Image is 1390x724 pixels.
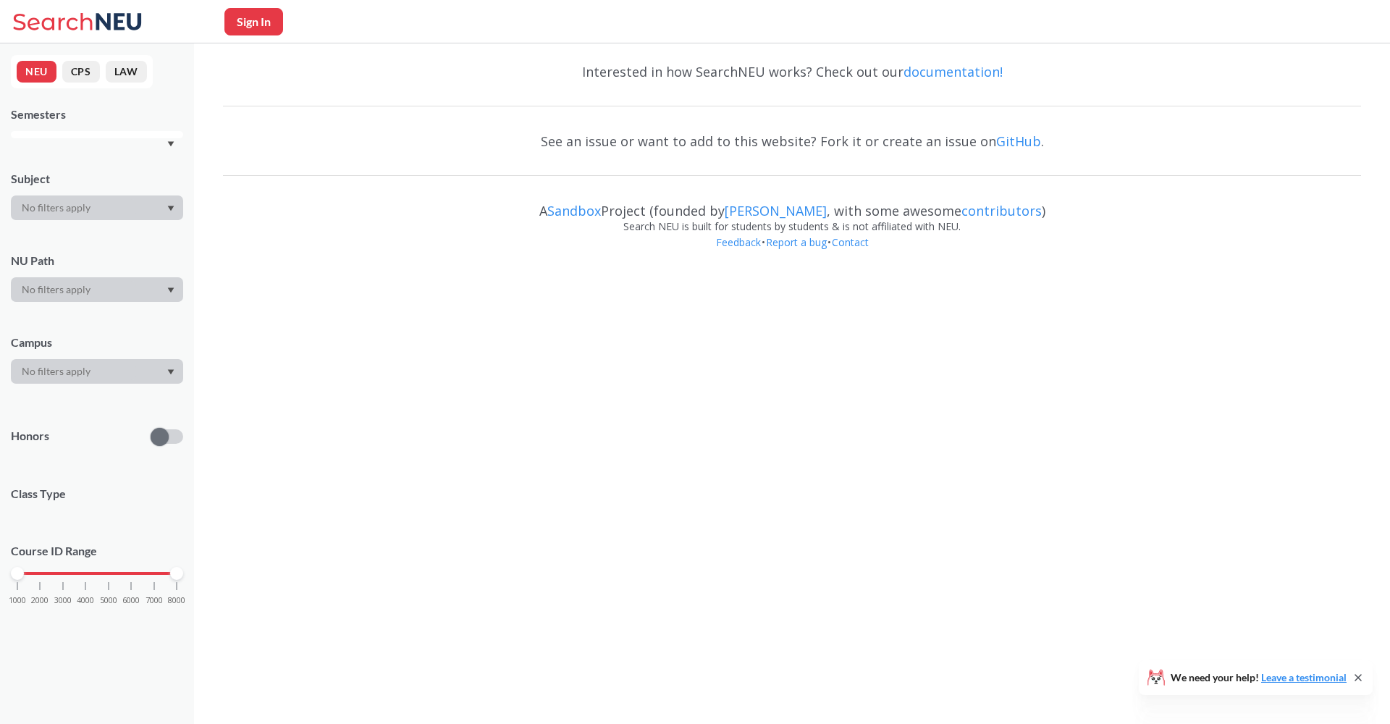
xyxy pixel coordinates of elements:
[167,287,174,293] svg: Dropdown arrow
[223,51,1361,93] div: Interested in how SearchNEU works? Check out our
[11,277,183,302] div: Dropdown arrow
[100,597,117,605] span: 5000
[11,253,183,269] div: NU Path
[11,171,183,187] div: Subject
[167,369,174,375] svg: Dropdown arrow
[146,597,163,605] span: 7000
[62,61,100,83] button: CPS
[223,219,1361,235] div: Search NEU is built for students by students & is not affiliated with NEU.
[11,428,49,445] p: Honors
[725,202,827,219] a: [PERSON_NAME]
[715,235,762,249] a: Feedback
[167,206,174,211] svg: Dropdown arrow
[765,235,827,249] a: Report a bug
[54,597,72,605] span: 3000
[11,543,183,560] p: Course ID Range
[11,486,183,502] span: Class Type
[106,61,147,83] button: LAW
[1261,671,1347,683] a: Leave a testimonial
[961,202,1042,219] a: contributors
[122,597,140,605] span: 6000
[996,132,1041,150] a: GitHub
[31,597,49,605] span: 2000
[11,195,183,220] div: Dropdown arrow
[223,190,1361,219] div: A Project (founded by , with some awesome )
[9,597,26,605] span: 1000
[1171,673,1347,683] span: We need your help!
[223,120,1361,162] div: See an issue or want to add to this website? Fork it or create an issue on .
[11,106,183,122] div: Semesters
[17,61,56,83] button: NEU
[831,235,869,249] a: Contact
[224,8,283,35] button: Sign In
[77,597,94,605] span: 4000
[223,235,1361,272] div: • •
[11,359,183,384] div: Dropdown arrow
[168,597,185,605] span: 8000
[903,63,1003,80] a: documentation!
[547,202,601,219] a: Sandbox
[167,141,174,147] svg: Dropdown arrow
[11,334,183,350] div: Campus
